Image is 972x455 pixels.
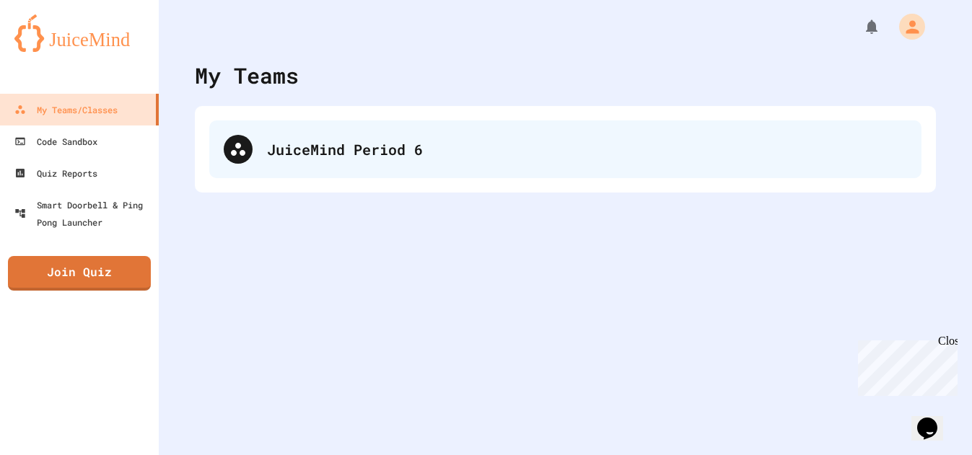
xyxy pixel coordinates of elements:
[8,256,151,291] a: Join Quiz
[14,133,97,150] div: Code Sandbox
[884,10,929,43] div: My Account
[852,335,958,396] iframe: chat widget
[911,397,958,441] iframe: chat widget
[195,59,299,92] div: My Teams
[14,164,97,182] div: Quiz Reports
[6,6,100,92] div: Chat with us now!Close
[836,14,884,39] div: My Notifications
[14,196,153,231] div: Smart Doorbell & Ping Pong Launcher
[209,120,921,178] div: JuiceMind Period 6
[14,14,144,52] img: logo-orange.svg
[267,138,907,160] div: JuiceMind Period 6
[14,101,118,118] div: My Teams/Classes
